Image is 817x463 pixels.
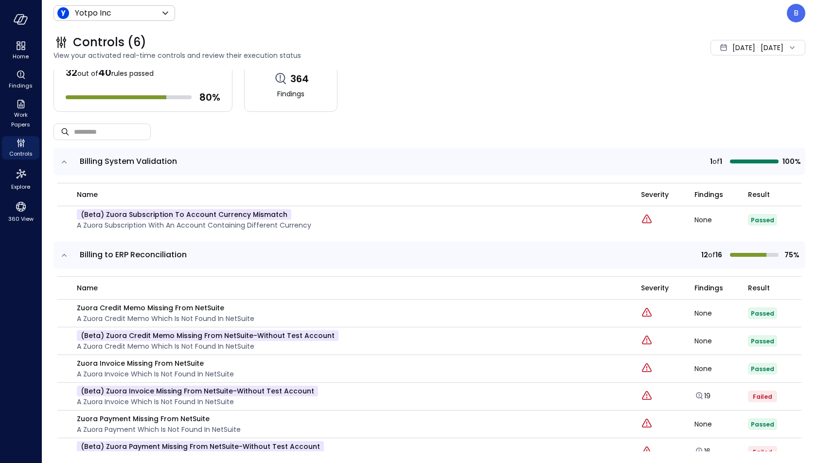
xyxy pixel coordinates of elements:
div: 360 View [2,198,39,225]
p: Zuora Payment Missing from NetSuite [77,413,241,424]
p: Zuora Invoice Missing from NetSuite [77,358,234,369]
span: Controls (6) [73,35,146,50]
span: 40 [98,66,111,79]
span: Passed [751,337,774,345]
p: A Zuora Credit Memo which is not found in NetSuite [77,313,254,324]
div: None [694,365,748,372]
span: 80 % [199,91,220,104]
span: of [708,249,715,260]
span: View your activated real-time controls and review their execution status [53,50,567,61]
span: Passed [751,216,774,224]
div: Home [2,39,39,62]
div: None [694,310,748,317]
span: 75% [782,249,799,260]
div: Critical [641,335,653,347]
span: Findings [694,283,723,293]
span: 32 [66,66,77,79]
span: Findings [694,189,723,200]
span: Findings [277,89,304,99]
span: 100% [782,156,799,167]
span: 360 View [8,214,34,224]
span: Result [748,283,770,293]
div: Explore [2,165,39,193]
span: Findings [9,81,33,90]
a: 16 [694,446,710,456]
span: Billing System Validation [80,156,177,167]
p: Zuora Credit Memo Missing from NetSuite [77,303,254,313]
p: (beta) Zuora Payment Missing from NetSuite-without test account [77,441,324,452]
p: A Zuora Payment which is not found in NetSuite [77,424,241,435]
span: 364 [290,72,309,85]
p: (beta) Zuora Credit Memo Missing from NetSuite-without test account [77,330,338,341]
div: Critical [641,445,653,458]
span: Billing to ERP Reconciliation [80,249,187,260]
span: Failed [753,448,772,456]
span: Passed [751,420,774,428]
p: (beta) Zuora Subscription to Account Currency Mismatch [77,209,291,220]
div: None [694,338,748,344]
span: 1 [720,156,722,167]
span: Work Papers [6,110,36,129]
span: Explore [11,182,30,192]
div: Findings [2,68,39,91]
span: Severity [641,189,669,200]
button: expand row [59,157,69,167]
div: None [694,421,748,427]
span: [DATE] [732,42,755,53]
p: (beta) Zuora Invoice Missing from NetSuite-without test account [77,386,318,396]
div: Work Papers [2,97,39,130]
p: A Zuora Subscription with an Account containing different currency [77,220,311,231]
div: None [694,216,748,223]
span: Passed [751,309,774,318]
span: Home [13,52,29,61]
span: Failed [753,392,772,401]
a: Explore findings [694,393,710,403]
div: Boaz [787,4,805,22]
span: of [712,156,720,167]
a: 19 [694,391,710,401]
a: 364Findings [244,58,337,112]
div: Critical [641,390,653,403]
span: name [77,283,98,293]
span: Severity [641,283,669,293]
span: Controls [9,149,33,159]
span: Passed [751,365,774,373]
p: Yotpo Inc [75,7,111,19]
a: Explore findings [694,449,710,459]
p: A Zuora Credit Memo which is not found in NetSuite [77,341,338,352]
div: Critical [641,418,653,430]
p: B [794,7,799,19]
div: Controls [2,136,39,160]
span: Result [748,189,770,200]
div: Critical [641,214,653,226]
span: 1 [710,156,712,167]
span: 16 [715,249,722,260]
div: Critical [641,362,653,375]
span: out of [77,69,98,78]
button: expand row [59,250,69,260]
img: Icon [57,7,69,19]
p: A Zuora Invoice which is not found in NetSuite [77,369,234,379]
span: rules passed [111,69,154,78]
span: name [77,189,98,200]
p: A Zuora Invoice which is not found in NetSuite [77,396,318,407]
div: Critical [641,307,653,320]
span: 12 [701,249,708,260]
